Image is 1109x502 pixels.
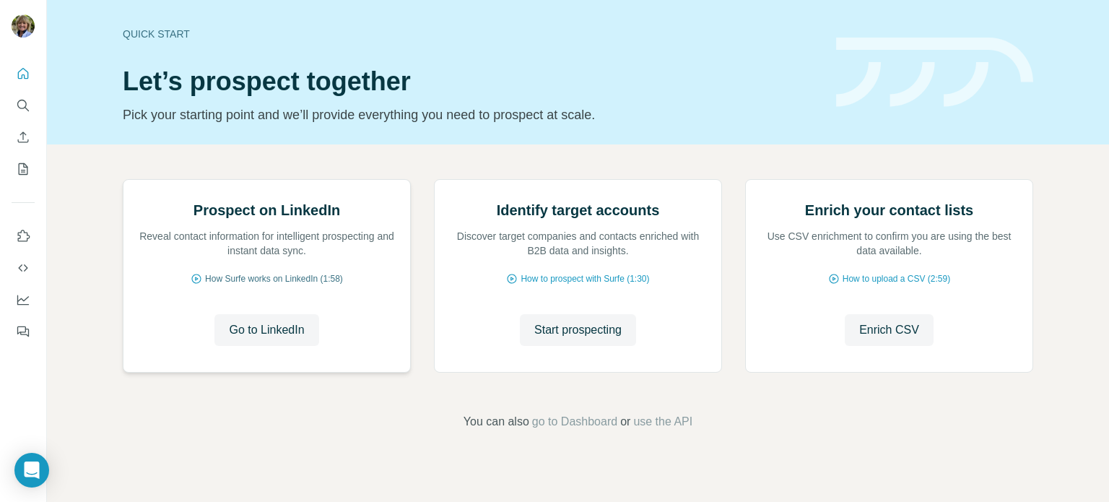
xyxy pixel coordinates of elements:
[12,14,35,38] img: Avatar
[214,314,318,346] button: Go to LinkedIn
[12,287,35,313] button: Dashboard
[12,156,35,182] button: My lists
[620,413,630,430] span: or
[845,314,934,346] button: Enrich CSV
[123,105,819,125] p: Pick your starting point and we’ll provide everything you need to prospect at scale.
[12,223,35,249] button: Use Surfe on LinkedIn
[12,61,35,87] button: Quick start
[521,272,649,285] span: How to prospect with Surfe (1:30)
[520,314,636,346] button: Start prospecting
[836,38,1033,108] img: banner
[760,229,1018,258] p: Use CSV enrichment to confirm you are using the best data available.
[229,321,304,339] span: Go to LinkedIn
[449,229,707,258] p: Discover target companies and contacts enriched with B2B data and insights.
[532,413,617,430] button: go to Dashboard
[123,27,819,41] div: Quick start
[497,200,660,220] h2: Identify target accounts
[805,200,973,220] h2: Enrich your contact lists
[843,272,950,285] span: How to upload a CSV (2:59)
[464,413,529,430] span: You can also
[859,321,919,339] span: Enrich CSV
[12,255,35,281] button: Use Surfe API
[138,229,396,258] p: Reveal contact information for intelligent prospecting and instant data sync.
[14,453,49,488] div: Open Intercom Messenger
[123,67,819,96] h1: Let’s prospect together
[12,92,35,118] button: Search
[193,200,340,220] h2: Prospect on LinkedIn
[633,413,692,430] button: use the API
[12,319,35,345] button: Feedback
[205,272,343,285] span: How Surfe works on LinkedIn (1:58)
[534,321,622,339] span: Start prospecting
[12,124,35,150] button: Enrich CSV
